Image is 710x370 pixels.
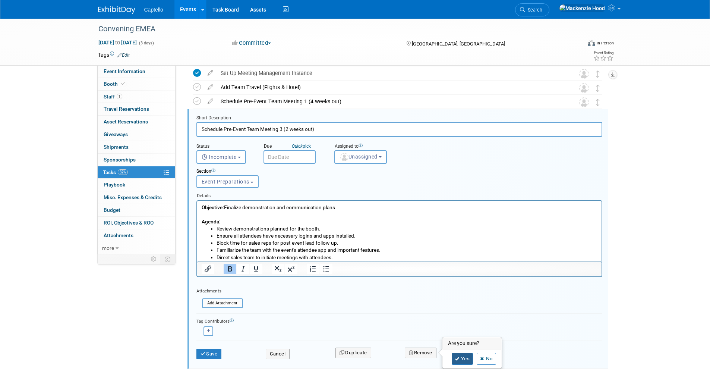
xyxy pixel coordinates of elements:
button: Incomplete [196,150,246,164]
div: In-Person [596,40,614,46]
a: Budget [98,204,175,216]
i: Booth reservation complete [121,82,125,86]
span: Unassigned [340,154,378,160]
i: Quick [292,144,303,149]
span: Incomplete [202,154,237,160]
a: Booth [98,78,175,90]
input: Due Date [264,150,316,164]
td: Toggle Event Tabs [160,254,175,264]
span: Travel Reservations [104,106,149,112]
span: Staff [104,94,122,100]
span: Captello [144,7,163,13]
div: Schedule Pre-Event Team Meeting 1 (4 weeks out) [217,95,564,108]
a: No [477,353,496,365]
span: Asset Reservations [104,119,148,125]
span: Event Preparations [202,179,249,185]
a: Event Information [98,65,175,78]
button: Unassigned [334,150,387,164]
a: Edit [117,53,130,58]
button: Insert/edit link [202,264,214,274]
a: more [98,242,175,254]
span: Booth [104,81,126,87]
td: Tags [98,51,130,59]
a: Search [515,3,549,16]
i: Move task [596,99,600,106]
button: Italic [237,264,249,274]
i: Move task [596,70,600,78]
div: Event Format [537,39,614,50]
button: Duplicate [335,348,371,358]
a: Giveaways [98,128,175,141]
button: Bullet list [320,264,332,274]
button: Committed [230,39,274,47]
i: Move task [596,85,600,92]
a: Attachments [98,229,175,242]
span: Playbook [104,182,125,188]
a: Quickpick [290,143,312,149]
div: Attachments [196,288,243,294]
button: Remove [405,348,436,358]
div: Convening EMEA [96,22,570,36]
img: Mackenzie Hood [559,4,605,12]
a: edit [204,84,217,91]
span: Budget [104,207,120,213]
span: Event Information [104,68,145,74]
span: Misc. Expenses & Credits [104,194,162,200]
td: Personalize Event Tab Strip [147,254,160,264]
a: Shipments [98,141,175,153]
button: Event Preparations [196,175,259,188]
span: more [102,245,114,251]
span: Attachments [104,232,133,238]
a: Sponsorships [98,154,175,166]
button: Subscript [272,264,284,274]
span: to [114,40,121,46]
a: Tasks32% [98,166,175,179]
span: Search [525,7,542,13]
a: Yes [452,353,473,365]
div: Due [264,143,323,150]
button: Superscript [285,264,297,274]
button: Cancel [266,349,290,359]
a: Asset Reservations [98,116,175,128]
span: Giveaways [104,131,128,137]
img: ExhibitDay [98,6,135,14]
h3: Are you sure? [443,338,502,349]
button: Numbered list [307,264,319,274]
img: Unassigned [579,83,589,93]
a: Playbook [98,179,175,191]
span: (3 days) [138,41,154,46]
button: Underline [250,264,262,274]
div: Tag Contributors [196,317,602,324]
div: Add Team Travel (Flights & Hotel) [217,81,564,94]
img: Unassigned [579,69,589,79]
a: Travel Reservations [98,103,175,115]
a: Misc. Expenses & Credits [98,191,175,204]
div: Details [196,189,602,200]
span: 1 [117,94,122,99]
img: Format-Inperson.png [588,40,595,46]
div: Section [196,168,568,175]
span: Sponsorships [104,157,136,163]
span: [GEOGRAPHIC_DATA], [GEOGRAPHIC_DATA] [412,41,505,47]
button: Save [196,349,222,359]
span: [DATE] [DATE] [98,39,137,46]
span: 32% [118,169,128,175]
input: Name of task or a short description [196,122,602,137]
button: Bold [224,264,236,274]
a: edit [204,70,217,76]
div: Event Rating [593,51,613,55]
div: Status [196,143,252,150]
div: Set Up Meeting Management Instance [217,67,564,79]
a: Staff1 [98,91,175,103]
a: edit [204,98,217,105]
span: Tasks [103,169,128,175]
a: ROI, Objectives & ROO [98,217,175,229]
